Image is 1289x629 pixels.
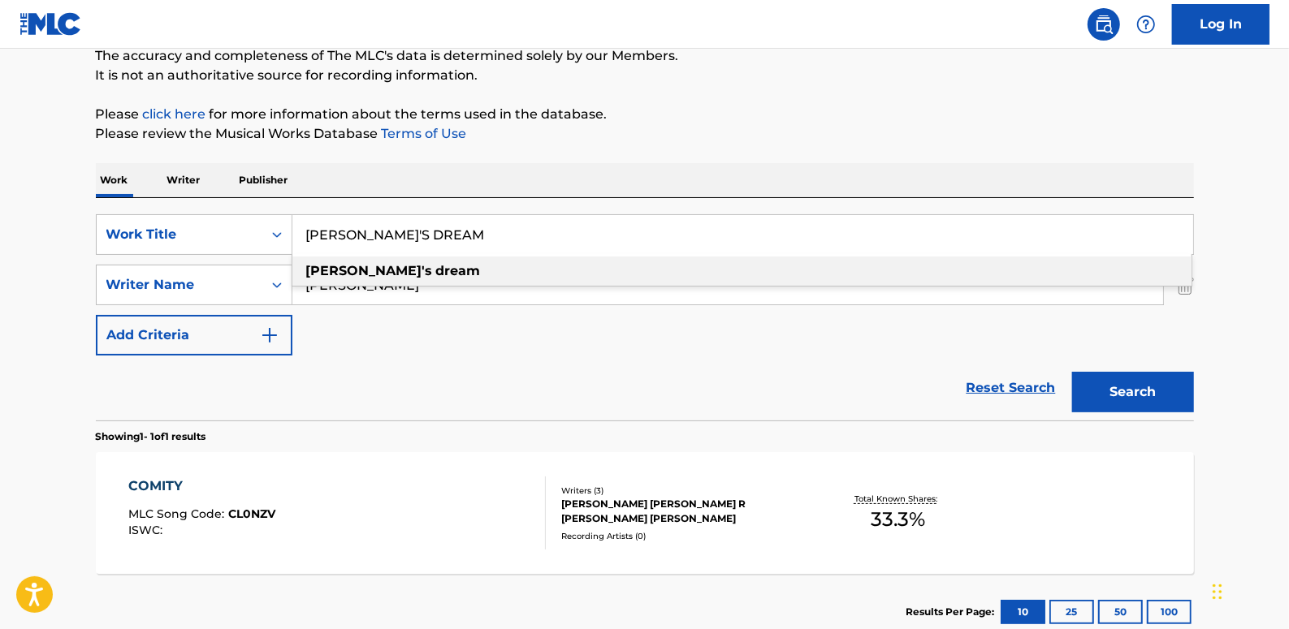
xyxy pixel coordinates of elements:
[260,325,279,345] img: 9d2ae6d4665cec9f34b9.svg
[561,530,807,542] div: Recording Artists ( 0 )
[96,124,1194,144] p: Please review the Musical Works Database
[1136,15,1156,34] img: help
[96,163,133,197] p: Work
[128,523,167,537] span: ISWC :
[1130,8,1162,41] div: Help
[906,605,999,619] p: Results Per Page:
[106,225,253,244] div: Work Title
[436,263,481,278] strong: dream
[162,163,205,197] p: Writer
[96,105,1194,124] p: Please for more information about the terms used in the database.
[561,485,807,497] div: Writers ( 3 )
[1213,567,1222,616] div: Drag
[96,46,1194,66] p: The accuracy and completeness of The MLC's data is determined solely by our Members.
[1172,4,1270,45] a: Log In
[19,12,82,36] img: MLC Logo
[96,452,1194,574] a: COMITYMLC Song Code:CL0NZVISWC:Writers (3)[PERSON_NAME] [PERSON_NAME] R [PERSON_NAME] [PERSON_NAM...
[958,370,1064,406] a: Reset Search
[1147,600,1192,624] button: 100
[96,315,292,355] button: Add Criteria
[1088,8,1120,41] a: Public Search
[128,476,275,496] div: COMITY
[96,66,1194,85] p: It is not an authoritative source for recording information.
[235,163,293,197] p: Publisher
[128,506,228,521] span: MLC Song Code :
[96,429,206,444] p: Showing 1 - 1 of 1 results
[306,263,433,278] strong: [PERSON_NAME]'s
[871,505,925,534] span: 33.3 %
[1049,600,1094,624] button: 25
[1098,600,1143,624] button: 50
[378,126,467,141] a: Terms of Use
[228,506,275,521] span: CL0NZV
[1208,551,1289,629] iframe: Chat Widget
[1001,600,1045,624] button: 10
[106,275,253,295] div: Writer Name
[854,493,941,505] p: Total Known Shares:
[1072,372,1194,412] button: Search
[96,214,1194,420] form: Search Form
[143,106,206,122] a: click here
[561,497,807,526] div: [PERSON_NAME] [PERSON_NAME] R [PERSON_NAME] [PERSON_NAME]
[1094,15,1114,34] img: search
